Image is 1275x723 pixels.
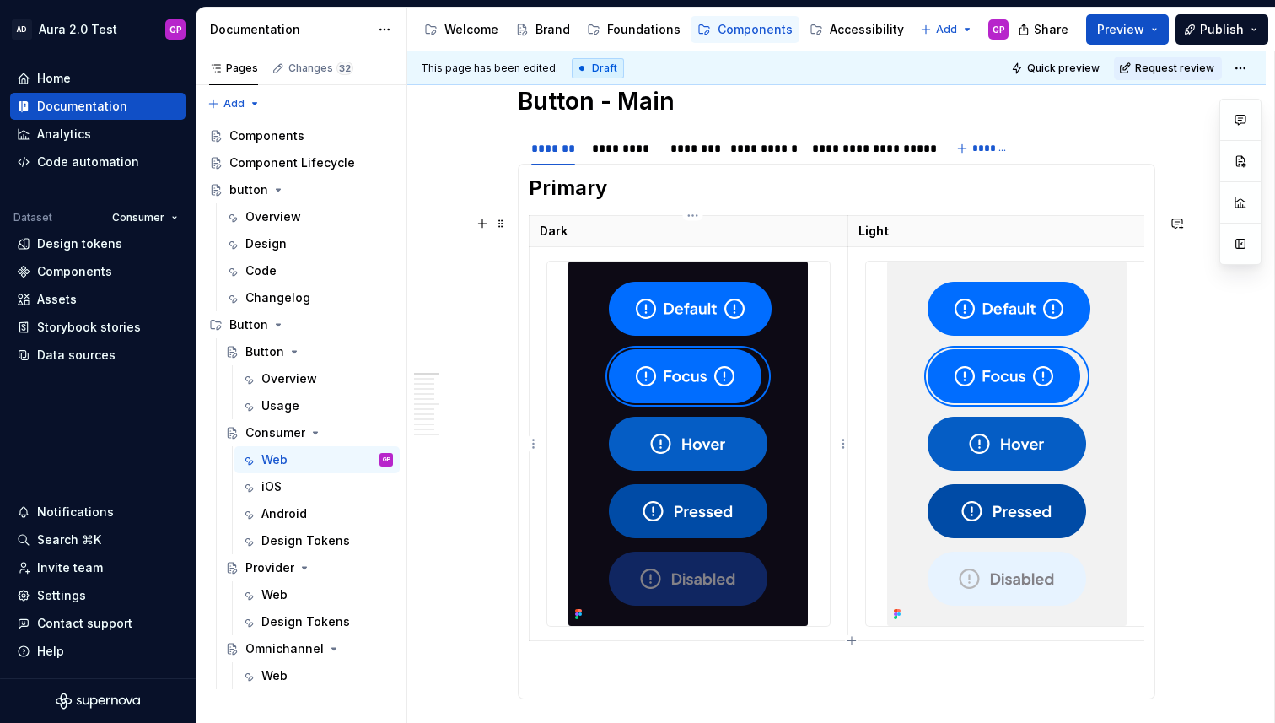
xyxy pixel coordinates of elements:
[37,347,116,364] div: Data sources
[10,582,186,609] a: Settings
[229,154,355,171] div: Component Lifecycle
[209,62,258,75] div: Pages
[261,613,350,630] div: Design Tokens
[210,21,369,38] div: Documentation
[1175,14,1268,45] button: Publish
[37,319,141,336] div: Storybook stories
[202,311,400,338] div: Button
[383,451,390,468] div: GP
[540,223,837,240] p: Dark
[245,208,301,225] div: Overview
[1009,14,1079,45] button: Share
[229,127,304,144] div: Components
[234,500,400,527] a: Android
[261,532,350,549] div: Design Tokens
[3,11,192,47] button: ADAura 2.0 TestGP
[245,559,294,576] div: Provider
[12,19,32,40] div: AD
[1135,62,1214,75] span: Request review
[245,640,324,657] div: Omnichannel
[803,16,911,43] a: Accessibility
[914,16,1027,43] a: Globalization
[245,343,284,360] div: Button
[535,21,570,38] div: Brand
[245,262,277,279] div: Code
[1097,21,1144,38] span: Preview
[10,314,186,341] a: Storybook stories
[10,148,186,175] a: Code automation
[261,397,299,414] div: Usage
[336,62,353,75] span: 32
[245,424,305,441] div: Consumer
[218,284,400,311] a: Changelog
[607,21,681,38] div: Foundations
[1114,57,1222,80] button: Request review
[10,610,186,637] button: Contact support
[234,473,400,500] a: iOS
[261,370,317,387] div: Overview
[37,643,64,660] div: Help
[37,531,101,548] div: Search ⌘K
[261,478,282,495] div: iOS
[229,316,268,333] div: Button
[234,608,400,635] a: Design Tokens
[10,65,186,92] a: Home
[37,235,122,252] div: Design tokens
[529,175,1144,688] section-item: Primary
[887,262,1127,626] img: 7698778f-6444-4069-84fc-cb19f12749a8.png
[1034,21,1068,38] span: Share
[1086,14,1169,45] button: Preview
[37,126,91,143] div: Analytics
[568,262,808,626] img: f3015cea-0b3d-4f6d-8c2e-677ee5119f6c.png
[830,21,904,38] div: Accessibility
[234,392,400,419] a: Usage
[218,230,400,257] a: Design
[112,211,164,224] span: Consumer
[10,286,186,313] a: Assets
[1006,57,1107,80] button: Quick preview
[37,263,112,280] div: Components
[10,121,186,148] a: Analytics
[245,235,287,252] div: Design
[245,289,310,306] div: Changelog
[218,419,400,446] a: Consumer
[10,638,186,665] button: Help
[37,504,114,521] div: Notifications
[421,62,558,75] span: This page has been edited.
[234,446,400,473] a: WebGP
[10,93,186,120] a: Documentation
[529,175,1144,202] h2: Primary
[261,667,288,684] div: Web
[229,181,268,198] div: button
[10,258,186,285] a: Components
[261,505,307,522] div: Android
[858,223,1156,240] p: Light
[234,365,400,392] a: Overview
[261,451,288,468] div: Web
[37,98,127,115] div: Documentation
[202,122,400,149] a: Components
[417,16,505,43] a: Welcome
[572,58,624,78] div: Draft
[202,122,400,689] div: Page tree
[218,257,400,284] a: Code
[718,21,793,38] div: Components
[518,86,1155,116] h1: Button - Main
[37,291,77,308] div: Assets
[936,23,957,36] span: Add
[10,526,186,553] button: Search ⌘K
[56,693,140,710] svg: Supernova Logo
[105,206,186,229] button: Consumer
[10,554,186,581] a: Invite team
[10,499,186,526] button: Notifications
[234,581,400,608] a: Web
[261,586,288,603] div: Web
[417,13,912,46] div: Page tree
[691,16,799,43] a: Components
[37,615,132,632] div: Contact support
[10,342,186,369] a: Data sources
[223,97,245,111] span: Add
[288,62,353,75] div: Changes
[10,230,186,257] a: Design tokens
[37,154,139,170] div: Code automation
